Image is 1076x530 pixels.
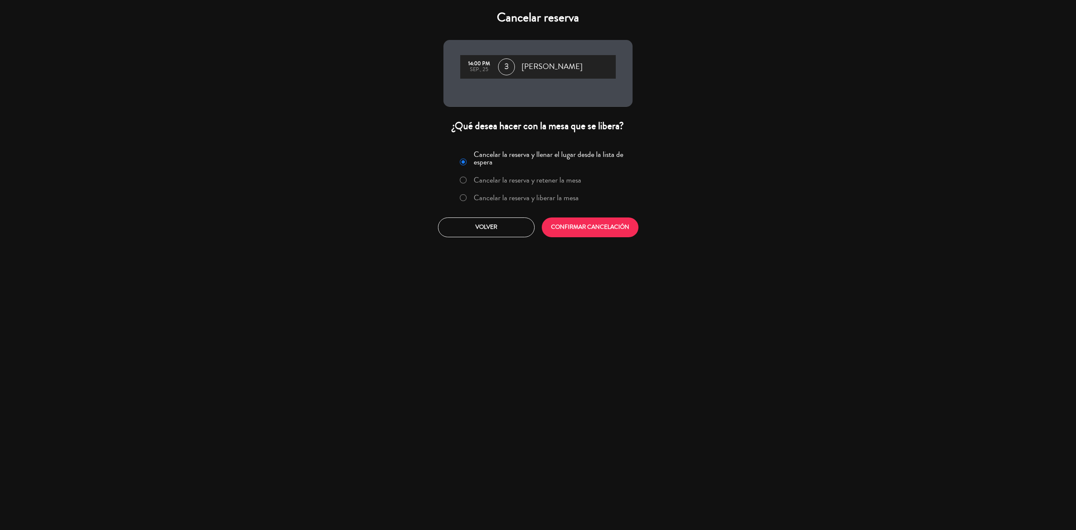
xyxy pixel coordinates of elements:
div: sep., 25 [464,67,494,73]
label: Cancelar la reserva y retener la mesa [474,176,581,184]
button: CONFIRMAR CANCELACIÓN [542,217,638,237]
span: [PERSON_NAME] [522,61,583,73]
button: Volver [438,217,535,237]
span: 3 [498,58,515,75]
h4: Cancelar reserva [443,10,633,25]
div: ¿Qué desea hacer con la mesa que se libera? [443,119,633,132]
div: 14:00 PM [464,61,494,67]
label: Cancelar la reserva y llenar el lugar desde la lista de espera [474,151,628,166]
label: Cancelar la reserva y liberar la mesa [474,194,579,201]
